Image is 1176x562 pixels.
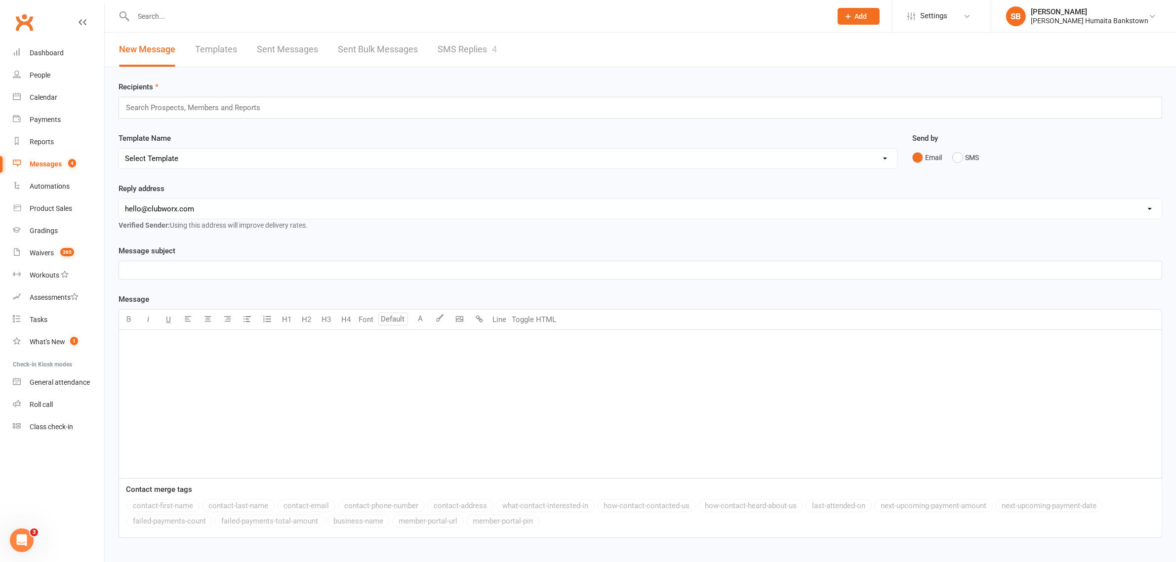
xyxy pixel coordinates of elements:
input: Search Prospects, Members and Reports [125,101,270,114]
button: H2 [297,310,317,329]
strong: Verified Sender: [119,221,170,229]
div: Payments [30,116,61,123]
a: Reports [13,131,104,153]
a: New Message [119,33,175,67]
button: Font [356,310,376,329]
label: Template Name [119,132,171,144]
div: Workouts [30,271,59,279]
div: [PERSON_NAME] Humaita Bankstown [1031,16,1148,25]
span: 3 [30,528,38,536]
a: Roll call [13,394,104,416]
label: Message [119,293,149,305]
label: Contact merge tags [126,483,192,495]
div: [PERSON_NAME] [1031,7,1148,16]
input: Default [378,313,408,325]
a: Class kiosk mode [13,416,104,438]
div: Calendar [30,93,57,101]
a: Clubworx [12,10,37,35]
a: SMS Replies4 [438,33,497,67]
div: Reports [30,138,54,146]
span: 4 [68,159,76,167]
div: Gradings [30,227,58,235]
span: Settings [920,5,947,27]
a: Product Sales [13,198,104,220]
span: U [166,315,171,324]
button: SMS [952,148,979,167]
a: Tasks [13,309,104,331]
button: H4 [336,310,356,329]
div: 4 [492,44,497,54]
a: General attendance kiosk mode [13,371,104,394]
label: Reply address [119,183,164,195]
a: People [13,64,104,86]
a: Templates [195,33,237,67]
a: Waivers 365 [13,242,104,264]
a: Sent Bulk Messages [338,33,418,67]
a: What's New1 [13,331,104,353]
button: Email [912,148,942,167]
div: Automations [30,182,70,190]
div: Roll call [30,401,53,408]
input: Search... [130,9,825,23]
div: What's New [30,338,65,346]
a: Gradings [13,220,104,242]
a: Sent Messages [257,33,318,67]
a: Workouts [13,264,104,286]
a: Automations [13,175,104,198]
div: Waivers [30,249,54,257]
div: Assessments [30,293,79,301]
a: Messages 4 [13,153,104,175]
div: Class check-in [30,423,73,431]
div: SB [1006,6,1026,26]
a: Calendar [13,86,104,109]
div: Messages [30,160,62,168]
button: H3 [317,310,336,329]
button: U [159,310,178,329]
iframe: Intercom live chat [10,528,34,552]
label: Message subject [119,245,175,257]
button: H1 [277,310,297,329]
div: People [30,71,50,79]
div: Product Sales [30,204,72,212]
span: Using this address will improve delivery rates. [119,221,308,229]
a: Dashboard [13,42,104,64]
div: General attendance [30,378,90,386]
div: Dashboard [30,49,64,57]
button: Add [838,8,880,25]
button: Line [489,310,509,329]
a: Assessments [13,286,104,309]
a: Payments [13,109,104,131]
label: Recipients [119,81,159,93]
span: 1 [70,337,78,345]
button: A [410,310,430,329]
label: Send by [912,132,938,144]
span: 365 [60,248,74,256]
div: Tasks [30,316,47,323]
button: Toggle HTML [509,310,559,329]
span: Add [855,12,867,20]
